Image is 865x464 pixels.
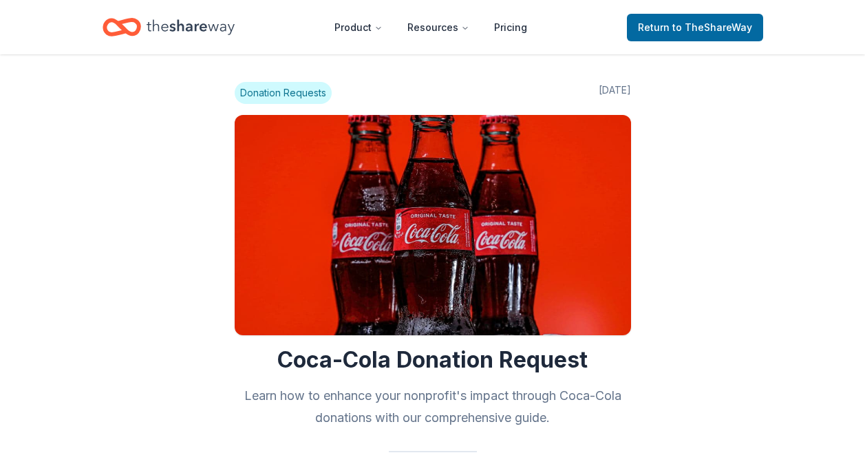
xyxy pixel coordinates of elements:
button: Resources [396,14,480,41]
button: Product [323,14,394,41]
a: Returnto TheShareWay [627,14,763,41]
span: Donation Requests [235,82,332,104]
span: to TheShareWay [672,21,752,33]
nav: Main [323,11,538,43]
img: Image for Coca-Cola Donation Request [235,115,631,335]
h1: Coca-Cola Donation Request [235,346,631,374]
a: Home [103,11,235,43]
h2: Learn how to enhance your nonprofit's impact through Coca-Cola donations with our comprehensive g... [235,385,631,429]
span: Return [638,19,752,36]
span: [DATE] [599,82,631,104]
a: Pricing [483,14,538,41]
